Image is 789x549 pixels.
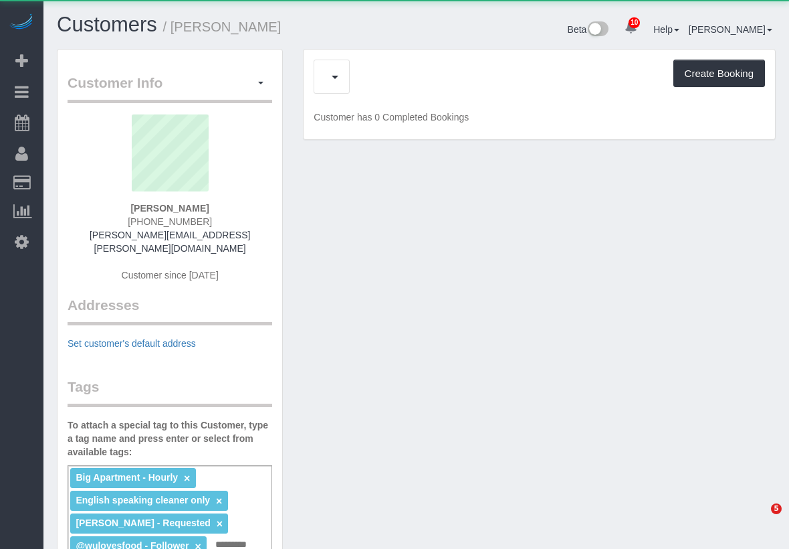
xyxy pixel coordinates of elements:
[68,377,272,407] legend: Tags
[76,518,210,528] span: [PERSON_NAME] - Requested
[618,13,644,43] a: 10
[130,203,209,214] strong: [PERSON_NAME]
[673,60,765,88] button: Create Booking
[771,503,782,514] span: 5
[629,17,640,28] span: 10
[76,495,210,505] span: English speaking cleaner only
[184,473,190,484] a: ×
[8,13,35,32] img: Automaid Logo
[128,216,212,227] span: [PHONE_NUMBER]
[744,503,776,536] iframe: Intercom live chat
[122,270,219,281] span: Customer since [DATE]
[68,418,272,459] label: To attach a special tag to this Customer, type a tag name and press enter or select from availabl...
[653,24,679,35] a: Help
[90,230,250,254] a: [PERSON_NAME][EMAIL_ADDRESS][PERSON_NAME][DOMAIN_NAME]
[68,73,272,103] legend: Customer Info
[314,110,765,124] p: Customer has 0 Completed Bookings
[217,518,223,530] a: ×
[216,495,222,507] a: ×
[689,24,772,35] a: [PERSON_NAME]
[586,21,608,39] img: New interface
[57,13,157,36] a: Customers
[76,472,178,483] span: Big Apartment - Hourly
[163,19,281,34] small: / [PERSON_NAME]
[568,24,609,35] a: Beta
[68,338,196,349] a: Set customer's default address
